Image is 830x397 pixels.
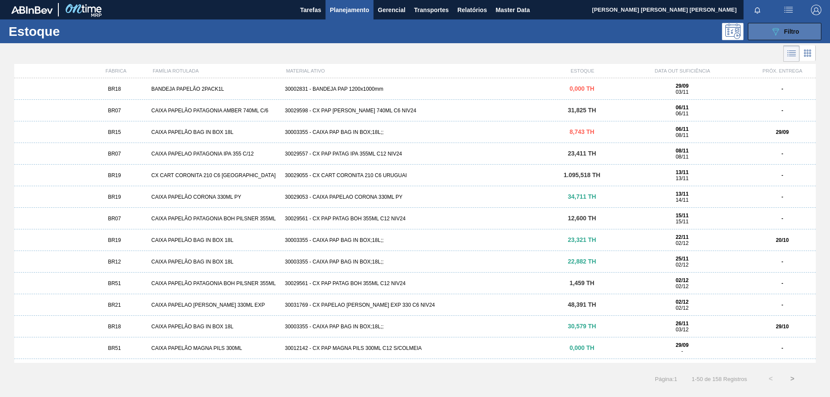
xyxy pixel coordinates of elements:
button: < [760,368,782,390]
span: 02/12 [676,283,689,289]
strong: - [782,345,783,351]
span: Master Data [495,5,530,15]
strong: 08/11 [676,148,689,154]
span: 15/11 [676,219,689,225]
strong: 26/11 [676,321,689,327]
span: 30,579 TH [568,323,596,330]
button: Notificações [744,4,771,16]
span: 8,743 TH [569,128,594,135]
div: FAMÍLIA ROTULADA [149,68,282,73]
span: 1,459 TH [569,279,594,286]
span: 03/12 [676,327,689,333]
strong: - [782,86,783,92]
strong: 22/11 [676,234,689,240]
span: Planejamento [330,5,369,15]
strong: 06/11 [676,126,689,132]
div: PRÓX. ENTREGA [749,68,816,73]
span: Página : 1 [655,376,677,382]
strong: - [782,216,783,222]
span: BR18 [108,324,121,330]
div: 30029557 - CX PAP PATAG IPA 355ML C12 NIV24 [281,151,549,157]
strong: - [782,151,783,157]
span: 23,411 TH [568,150,596,157]
span: BR21 [108,302,121,308]
div: Pogramando: nenhum usuário selecionado [722,23,744,40]
span: - [681,348,683,354]
strong: 20/10 [776,237,789,243]
strong: 15/11 [676,213,689,219]
div: 30003355 - CAIXA PAP BAG IN BOX;18L;; [281,129,549,135]
div: 30012142 - CX PAP MAGNA PILS 300ML C12 S/COLMEIA [281,345,549,351]
strong: - [782,259,783,265]
span: 31,825 TH [568,107,596,114]
div: Visão em Cards [800,45,816,62]
span: BR51 [108,280,121,286]
span: 14/11 [676,197,689,203]
span: Filtro [784,28,799,35]
div: 30003355 - CAIXA PAP BAG IN BOX;18L;; [281,324,549,330]
span: BR12 [108,259,121,265]
div: CAIXA PAPELÃO PATAGONIA AMBER 740ML C/6 [148,108,281,114]
span: 1 - 50 de 158 Registros [690,376,747,382]
div: 30003355 - CAIXA PAP BAG IN BOX;18L;; [281,259,549,265]
strong: - [782,194,783,200]
div: 30003355 - CAIXA PAP BAG IN BOX;18L;; [281,237,549,243]
span: Transportes [414,5,449,15]
div: 30029055 - CX CART CORONITA 210 C6 URUGUAI [281,172,549,178]
span: 02/12 [676,240,689,246]
strong: 25/11 [676,256,689,262]
img: Logout [811,5,821,15]
button: Filtro [748,23,821,40]
strong: 02/12 [676,277,689,283]
div: 30029561 - CX PAP PATAG BOH 355ML C12 NIV24 [281,280,549,286]
strong: - [782,280,783,286]
span: 1.095,518 TH [564,172,600,178]
div: BANDEJA PAPELÃO 2PACK1L [148,86,281,92]
span: 08/11 [676,132,689,138]
span: 0,000 TH [569,344,594,351]
span: 02/12 [676,305,689,311]
div: CAIXA PAPELÃO BAG IN BOX 18L [148,324,281,330]
span: BR07 [108,108,121,114]
div: MATERIAL ATIVO [283,68,549,73]
span: BR18 [108,86,121,92]
span: 08/11 [676,154,689,160]
span: BR15 [108,129,121,135]
img: userActions [783,5,794,15]
span: 02/12 [676,262,689,268]
span: 34,711 TH [568,193,596,200]
div: CX CART CORONITA 210 C6 [GEOGRAPHIC_DATA] [148,172,281,178]
div: CAIXA PAPELÃO PATAGONIA BOH PILSNER 355ML [148,216,281,222]
div: CAIXA PAPELÃO PATAGONIA BOH PILSNER 355ML [148,280,281,286]
span: 03/11 [676,89,689,95]
div: DATA OUT SUFICIÊNCIA [616,68,749,73]
strong: - [782,108,783,114]
div: CAIXA PAPELÃO BAG IN BOX 18L [148,259,281,265]
div: 30029561 - CX PAP PATAG BOH 355ML C12 NIV24 [281,216,549,222]
strong: - [782,172,783,178]
div: CAIXA PAPELÃO BAG IN BOX 18L [148,129,281,135]
span: 22,882 TH [568,258,596,265]
span: BR19 [108,172,121,178]
button: > [782,368,803,390]
strong: 13/11 [676,169,689,175]
span: 06/11 [676,111,689,117]
div: 30029053 - CAIXA PAPELAO CORONA 330ML PY [281,194,549,200]
span: BR07 [108,216,121,222]
span: Gerencial [378,5,405,15]
strong: 29/10 [776,324,789,330]
div: CAIXA PAPELÃO MAGNA PILS 300ML [148,345,281,351]
div: ESTOQUE [549,68,616,73]
img: TNhmsLtSVTkK8tSr43FrP2fwEKptu5GPRR3wAAAABJRU5ErkJggg== [11,6,53,14]
strong: 29/09 [676,342,689,348]
div: 30002831 - BANDEJA PAP 1200x1000mm [281,86,549,92]
strong: - [782,302,783,308]
div: 30029598 - CX PAP [PERSON_NAME] 740ML C6 NIV24 [281,108,549,114]
span: BR51 [108,345,121,351]
strong: 13/11 [676,191,689,197]
strong: 06/11 [676,105,689,111]
strong: 29/09 [776,129,789,135]
span: Tarefas [300,5,321,15]
div: CAIXA PAPELAO PATAGONIA IPA 355 C/12 [148,151,281,157]
div: CAIXA PAPELÃO BAG IN BOX 18L [148,237,281,243]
